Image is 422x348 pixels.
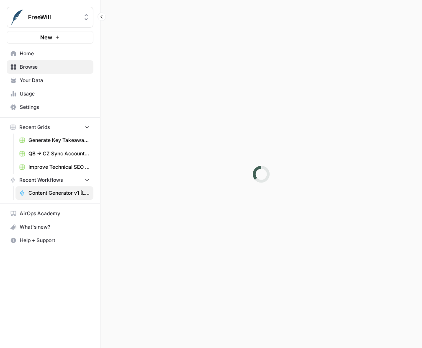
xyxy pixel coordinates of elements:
[20,90,90,98] span: Usage
[20,50,90,57] span: Home
[20,103,90,111] span: Settings
[7,47,93,60] a: Home
[7,234,93,247] button: Help + Support
[7,207,93,220] a: AirOps Academy
[28,163,90,171] span: Improve Technical SEO for Page
[7,31,93,44] button: New
[19,124,50,131] span: Recent Grids
[7,74,93,87] a: Your Data
[19,176,63,184] span: Recent Workflows
[15,160,93,174] a: Improve Technical SEO for Page
[7,60,93,74] a: Browse
[7,7,93,28] button: Workspace: FreeWill
[10,10,25,25] img: FreeWill Logo
[20,210,90,217] span: AirOps Academy
[7,220,93,234] button: What's new?
[15,147,93,160] a: QB -> CZ Sync Account Matching
[7,121,93,134] button: Recent Grids
[28,137,90,144] span: Generate Key Takeaways from Webinar Transcripts
[40,33,52,41] span: New
[7,174,93,186] button: Recent Workflows
[20,237,90,244] span: Help + Support
[20,77,90,84] span: Your Data
[7,87,93,101] a: Usage
[28,150,90,157] span: QB -> CZ Sync Account Matching
[28,189,90,197] span: Content Generator v1 [LIVE]
[15,134,93,147] a: Generate Key Takeaways from Webinar Transcripts
[7,221,93,233] div: What's new?
[7,101,93,114] a: Settings
[15,186,93,200] a: Content Generator v1 [LIVE]
[28,13,79,21] span: FreeWill
[20,63,90,71] span: Browse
